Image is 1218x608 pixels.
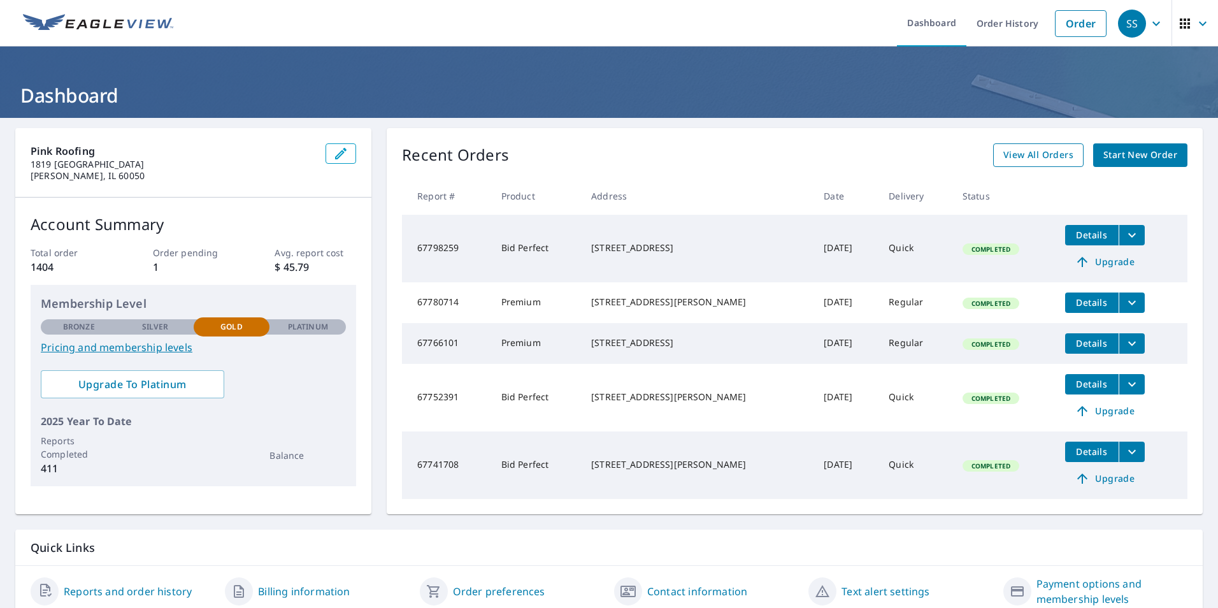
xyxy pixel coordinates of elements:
a: Upgrade [1065,468,1145,489]
td: Premium [491,323,581,364]
td: 67780714 [402,282,491,323]
p: Platinum [288,321,328,333]
p: Total order [31,246,112,259]
p: 1404 [31,259,112,275]
span: Upgrade [1073,403,1137,419]
button: filesDropdownBtn-67766101 [1119,333,1145,354]
td: Bid Perfect [491,215,581,282]
p: Recent Orders [402,143,509,167]
span: Upgrade [1073,254,1137,270]
td: 67766101 [402,323,491,364]
a: Reports and order history [64,584,192,599]
td: 67798259 [402,215,491,282]
td: Regular [878,323,952,364]
td: Quick [878,364,952,431]
span: Details [1073,445,1111,458]
p: Account Summary [31,213,356,236]
button: filesDropdownBtn-67780714 [1119,293,1145,313]
span: Completed [964,245,1018,254]
th: Report # [402,177,491,215]
p: Balance [269,449,346,462]
p: 411 [41,461,117,476]
a: Upgrade To Platinum [41,370,224,398]
button: detailsBtn-67752391 [1065,374,1119,394]
a: Billing information [258,584,350,599]
td: [DATE] [813,215,878,282]
td: 67752391 [402,364,491,431]
div: [STREET_ADDRESS][PERSON_NAME] [591,296,803,308]
div: [STREET_ADDRESS] [591,337,803,349]
span: Completed [964,299,1018,308]
td: [DATE] [813,323,878,364]
h1: Dashboard [15,82,1203,108]
button: detailsBtn-67766101 [1065,333,1119,354]
p: 2025 Year To Date [41,414,346,429]
a: Order preferences [453,584,545,599]
a: Upgrade [1065,252,1145,272]
p: Silver [142,321,169,333]
a: View All Orders [993,143,1084,167]
a: Upgrade [1065,401,1145,421]
span: Upgrade To Platinum [51,377,214,391]
th: Address [581,177,813,215]
td: [DATE] [813,282,878,323]
a: Start New Order [1093,143,1187,167]
div: [STREET_ADDRESS][PERSON_NAME] [591,458,803,471]
p: [PERSON_NAME], IL 60050 [31,170,315,182]
img: EV Logo [23,14,173,33]
button: filesDropdownBtn-67798259 [1119,225,1145,245]
p: Avg. report cost [275,246,356,259]
p: 1819 [GEOGRAPHIC_DATA] [31,159,315,170]
div: [STREET_ADDRESS][PERSON_NAME] [591,391,803,403]
div: [STREET_ADDRESS] [591,242,803,254]
td: Quick [878,431,952,499]
span: Completed [964,461,1018,470]
th: Status [952,177,1055,215]
a: Contact information [647,584,747,599]
span: Details [1073,337,1111,349]
td: [DATE] [813,364,878,431]
p: Membership Level [41,295,346,312]
button: filesDropdownBtn-67752391 [1119,374,1145,394]
span: Completed [964,394,1018,403]
td: 67741708 [402,431,491,499]
td: Quick [878,215,952,282]
a: Order [1055,10,1107,37]
td: Bid Perfect [491,431,581,499]
button: filesDropdownBtn-67741708 [1119,442,1145,462]
p: Gold [220,321,242,333]
p: Reports Completed [41,434,117,461]
span: Completed [964,340,1018,349]
th: Delivery [878,177,952,215]
a: Pricing and membership levels [41,340,346,355]
button: detailsBtn-67741708 [1065,442,1119,462]
span: Details [1073,378,1111,390]
p: Quick Links [31,540,1187,556]
a: Text alert settings [842,584,929,599]
span: Details [1073,229,1111,241]
span: Details [1073,296,1111,308]
p: 1 [153,259,234,275]
p: $ 45.79 [275,259,356,275]
p: Pink Roofing [31,143,315,159]
a: Payment options and membership levels [1036,576,1187,607]
button: detailsBtn-67780714 [1065,293,1119,313]
td: Regular [878,282,952,323]
button: detailsBtn-67798259 [1065,225,1119,245]
span: View All Orders [1003,147,1073,163]
th: Date [813,177,878,215]
th: Product [491,177,581,215]
td: [DATE] [813,431,878,499]
td: Premium [491,282,581,323]
span: Upgrade [1073,471,1137,486]
span: Start New Order [1103,147,1177,163]
p: Bronze [63,321,95,333]
div: SS [1118,10,1146,38]
p: Order pending [153,246,234,259]
td: Bid Perfect [491,364,581,431]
